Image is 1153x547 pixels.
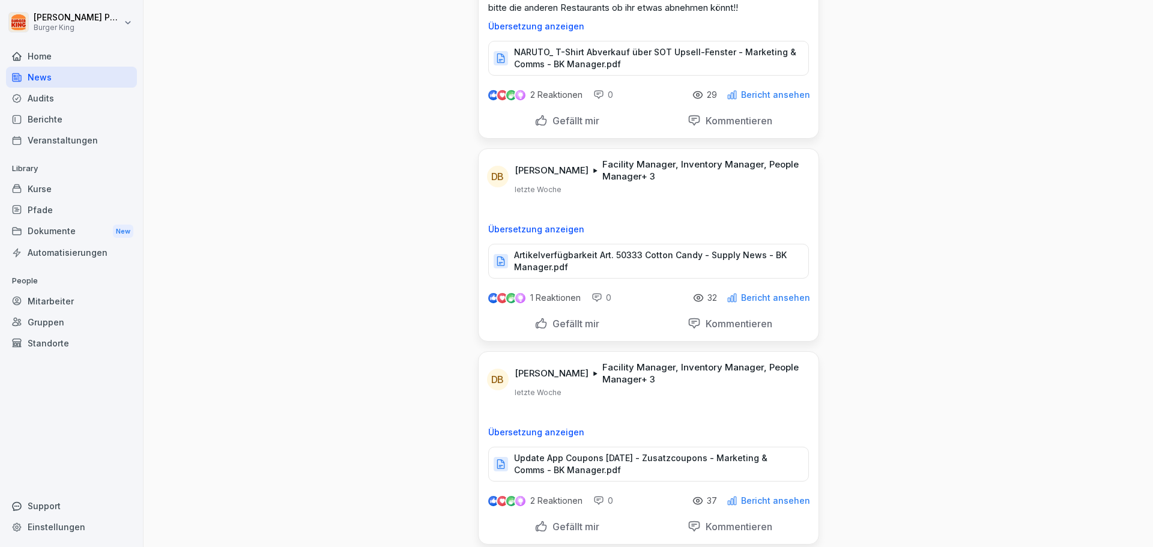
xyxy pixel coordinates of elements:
p: Bericht ansehen [741,90,810,100]
div: DB [487,166,509,187]
a: Standorte [6,333,137,354]
a: Berichte [6,109,137,130]
div: 0 [593,89,613,101]
p: 1 Reaktionen [530,293,581,303]
div: 0 [592,292,611,304]
img: like [488,293,498,303]
a: Update App Coupons [DATE] - Zusatzcoupons - Marketing & Comms - BK Manager.pdf [488,462,809,474]
a: Kurse [6,178,137,199]
p: 37 [707,496,717,506]
a: Automatisierungen [6,242,137,263]
p: People [6,271,137,291]
p: Facility Manager, Inventory Manager, People Manager + 3 [602,159,804,183]
p: Bericht ansehen [741,496,810,506]
div: 0 [593,495,613,507]
p: 2 Reaktionen [530,90,583,100]
p: NARUTO_ T-Shirt Abverkauf über SOT Upsell-Fenster - Marketing & Comms - BK Manager.pdf [514,46,796,70]
p: 32 [707,293,717,303]
p: Kommentieren [701,318,772,330]
p: [PERSON_NAME] Pecher [34,13,121,23]
p: Gefällt mir [548,115,599,127]
a: Gruppen [6,312,137,333]
a: NARUTO_ T-Shirt Abverkauf über SOT Upsell-Fenster - Marketing & Comms - BK Manager.pdf [488,56,809,68]
p: 29 [707,90,717,100]
a: Audits [6,88,137,109]
div: Dokumente [6,220,137,243]
p: [PERSON_NAME] [515,367,589,379]
div: DB [487,369,509,390]
a: Artikelverfügbarkeit Art. 50333 Cotton Candy - Supply News - BK Manager.pdf [488,259,809,271]
p: Übersetzung anzeigen [488,22,809,31]
a: News [6,67,137,88]
p: Übersetzung anzeigen [488,428,809,437]
img: celebrate [506,90,516,100]
a: Pfade [6,199,137,220]
p: Kommentieren [701,521,772,533]
img: celebrate [506,496,516,506]
p: Gefällt mir [548,318,599,330]
p: Update App Coupons [DATE] - Zusatzcoupons - Marketing & Comms - BK Manager.pdf [514,452,796,476]
img: love [498,294,507,303]
a: DokumenteNew [6,220,137,243]
p: Library [6,159,137,178]
img: inspiring [515,495,525,506]
p: Kommentieren [701,115,772,127]
a: Veranstaltungen [6,130,137,151]
p: 2 Reaktionen [530,496,583,506]
a: Home [6,46,137,67]
p: Gefällt mir [548,521,599,533]
p: Burger King [34,23,121,32]
p: Facility Manager, Inventory Manager, People Manager + 3 [602,361,804,385]
p: [PERSON_NAME] [515,165,589,177]
img: love [498,91,507,100]
p: Übersetzung anzeigen [488,225,809,234]
img: inspiring [515,89,525,100]
img: inspiring [515,292,525,303]
p: Bericht ansehen [741,293,810,303]
p: letzte Woche [515,388,561,397]
a: Mitarbeiter [6,291,137,312]
div: Support [6,495,137,516]
a: Einstellungen [6,516,137,537]
img: like [488,90,498,100]
p: Artikelverfügbarkeit Art. 50333 Cotton Candy - Supply News - BK Manager.pdf [514,249,796,273]
img: like [488,496,498,506]
div: New [113,225,133,238]
img: celebrate [506,293,516,303]
img: love [498,497,507,506]
p: letzte Woche [515,185,561,195]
